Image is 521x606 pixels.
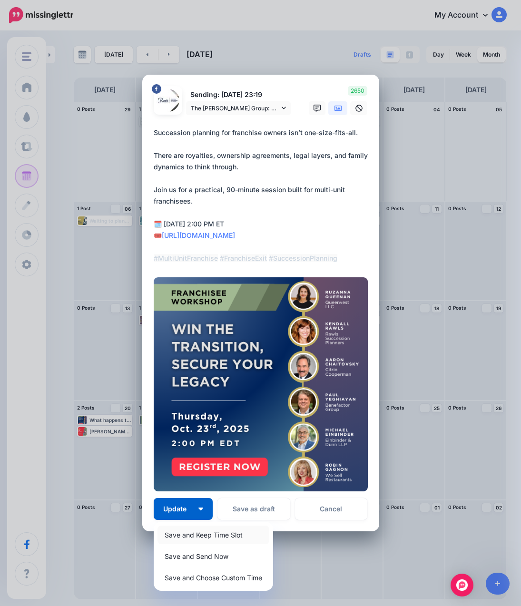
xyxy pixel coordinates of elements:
img: 9V9Q9T3XD7G6C9P9J5IN9H9EEMIT4JDQ.png [154,277,368,491]
button: Update [154,498,213,520]
span: Update [163,506,194,512]
a: Save and Keep Time Slot [157,526,269,544]
button: Save as draft [217,498,290,520]
div: Update [154,522,273,591]
p: Sending: [DATE] 23:19 [186,89,291,100]
mark: #MultiUnitFranchise [154,254,218,262]
img: 298721903_500513248743263_3748918132312345394_n-bsa146078.jpg [157,89,179,112]
img: arrow-down-white.png [198,508,203,510]
div: Succession planning for franchise owners isn’t one-size-fits-all. There are royalties, ownership ... [154,127,373,264]
a: The [PERSON_NAME] Group: Business Succession Planners page [186,101,291,115]
a: Cancel [295,498,368,520]
a: Save and Send Now [157,547,269,566]
a: Save and Choose Custom Time [157,568,269,587]
div: Open Intercom Messenger [451,574,473,596]
span: 2650 [348,86,367,96]
span: The [PERSON_NAME] Group: Business Succession Planners page [191,103,279,113]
